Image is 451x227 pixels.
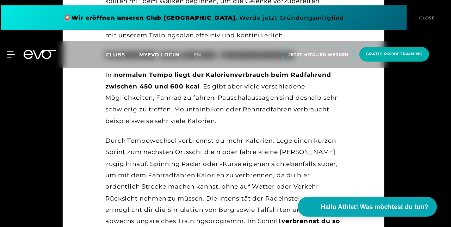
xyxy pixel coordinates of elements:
[358,47,431,62] a: Gratis Probetraining
[142,51,182,57] a: MYEVO LOGIN
[407,5,446,30] button: CLOSE
[196,50,212,58] a: en
[366,51,423,57] span: Gratis Probetraining
[299,195,437,215] button: Hallo Athlet! Was möchtest du tun?
[109,50,142,57] a: Clubs
[290,51,349,57] span: Jetzt Mitglied werden
[196,51,204,57] span: en
[322,200,428,210] span: Hallo Athlet! Was möchtest du tun?
[109,51,128,57] span: Clubs
[418,14,435,21] span: CLOSE
[109,70,332,89] strong: normalen Tempo liegt der Kalorienverbrauch beim Radfahrend zwischen 450 und 600 kcal
[109,68,342,125] div: Im . Es gibt aber viele verschiedene Möglichkeiten, Fahrrad zu fahren. Pauschalaussagen sind desh...
[281,47,358,62] a: Jetzt Mitglied werden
